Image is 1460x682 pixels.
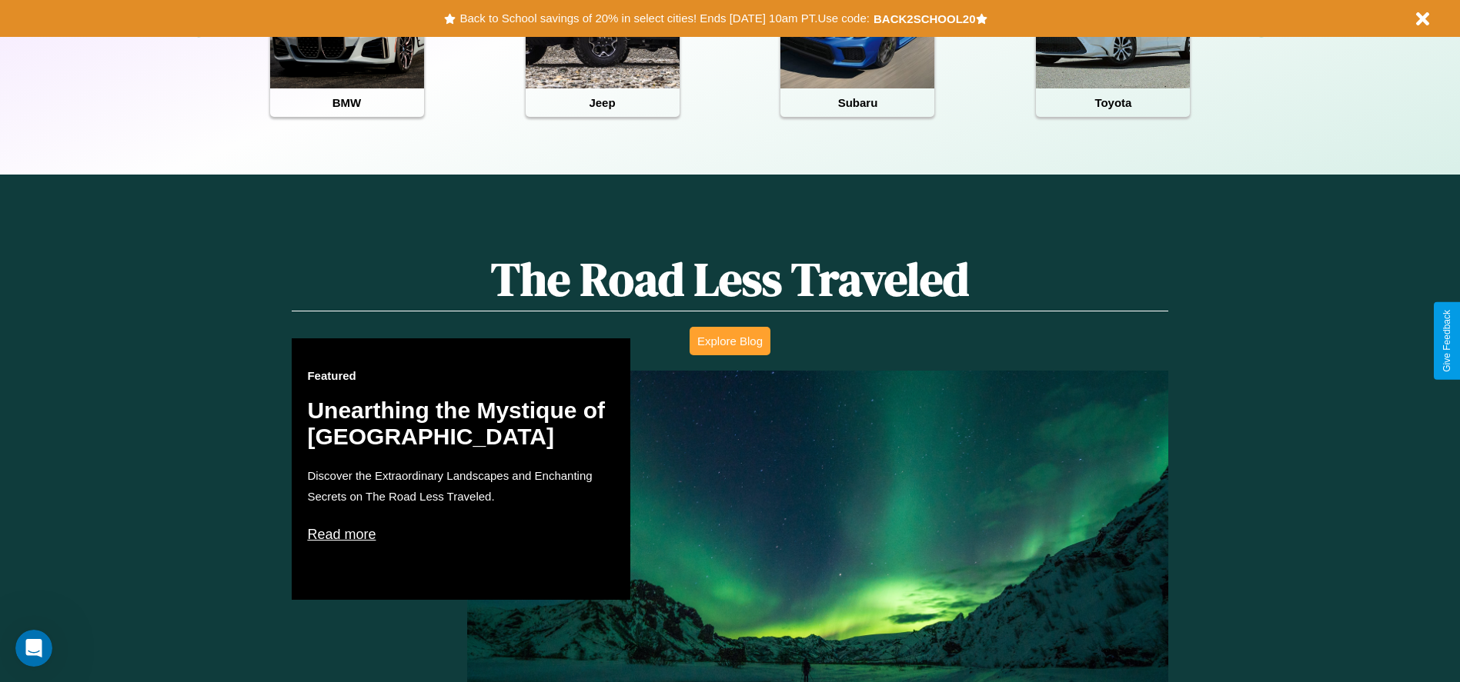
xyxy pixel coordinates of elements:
iframe: Intercom live chat [15,630,52,667]
h3: Featured [307,369,615,382]
h4: Subaru [780,88,934,117]
h2: Unearthing the Mystique of [GEOGRAPHIC_DATA] [307,398,615,450]
button: Explore Blog [690,327,770,355]
p: Discover the Extraordinary Landscapes and Enchanting Secrets on The Road Less Traveled. [307,465,615,507]
div: Give Feedback [1442,310,1452,372]
p: Read more [307,522,615,547]
b: BACK2SCHOOL20 [874,12,976,25]
h1: The Road Less Traveled [292,248,1168,311]
button: Back to School savings of 20% in select cities! Ends [DATE] 10am PT.Use code: [456,8,873,29]
h4: Jeep [526,88,680,117]
h4: BMW [270,88,424,117]
h4: Toyota [1036,88,1190,117]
